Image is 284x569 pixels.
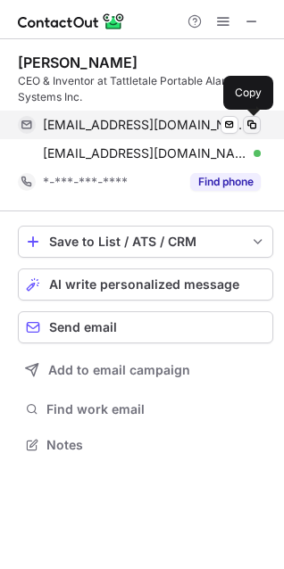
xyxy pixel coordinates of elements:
div: Save to List / ATS / CRM [49,235,242,249]
span: Notes [46,437,266,453]
span: [EMAIL_ADDRESS][DOMAIN_NAME] [43,117,247,133]
button: Find work email [18,397,273,422]
button: Notes [18,433,273,458]
button: Send email [18,311,273,343]
span: [EMAIL_ADDRESS][DOMAIN_NAME] [43,145,247,161]
span: Send email [49,320,117,334]
button: Reveal Button [190,173,261,191]
span: Find work email [46,401,266,417]
button: Add to email campaign [18,354,273,386]
div: CEO & Inventor at Tattletale Portable Alarm Systems Inc. [18,73,273,105]
img: ContactOut v5.3.10 [18,11,125,32]
span: AI write personalized message [49,277,239,292]
button: save-profile-one-click [18,226,273,258]
div: [PERSON_NAME] [18,54,138,71]
span: Add to email campaign [48,363,190,377]
button: AI write personalized message [18,268,273,301]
